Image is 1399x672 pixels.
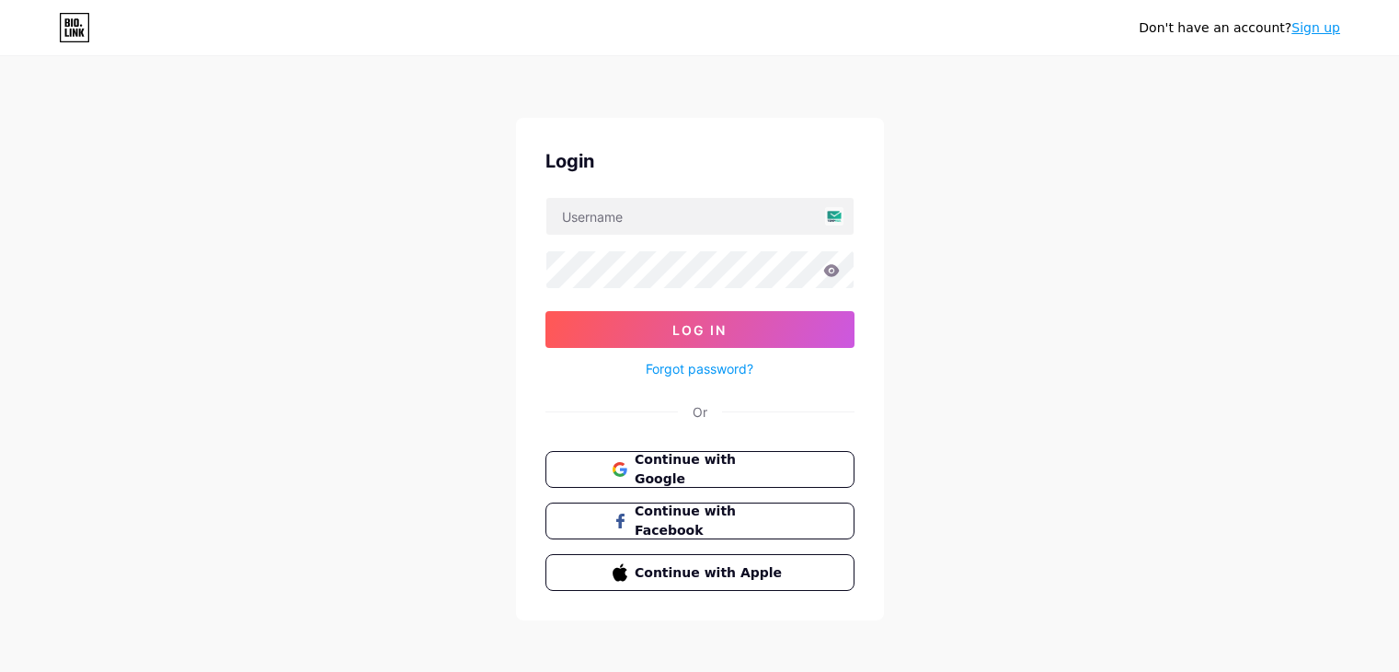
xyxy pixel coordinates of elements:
[546,198,854,235] input: Username
[545,147,854,175] div: Login
[635,563,786,583] span: Continue with Apple
[545,554,854,591] button: Continue with Apple
[545,503,854,539] button: Continue with Facebook
[635,502,786,540] span: Continue with Facebook
[693,402,707,422] div: Or
[646,359,753,378] a: Forgot password?
[635,450,786,489] span: Continue with Google
[1139,18,1340,38] div: Don't have an account?
[545,311,854,348] button: Log In
[1291,20,1340,35] a: Sign up
[672,322,727,338] span: Log In
[545,451,854,488] button: Continue with Google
